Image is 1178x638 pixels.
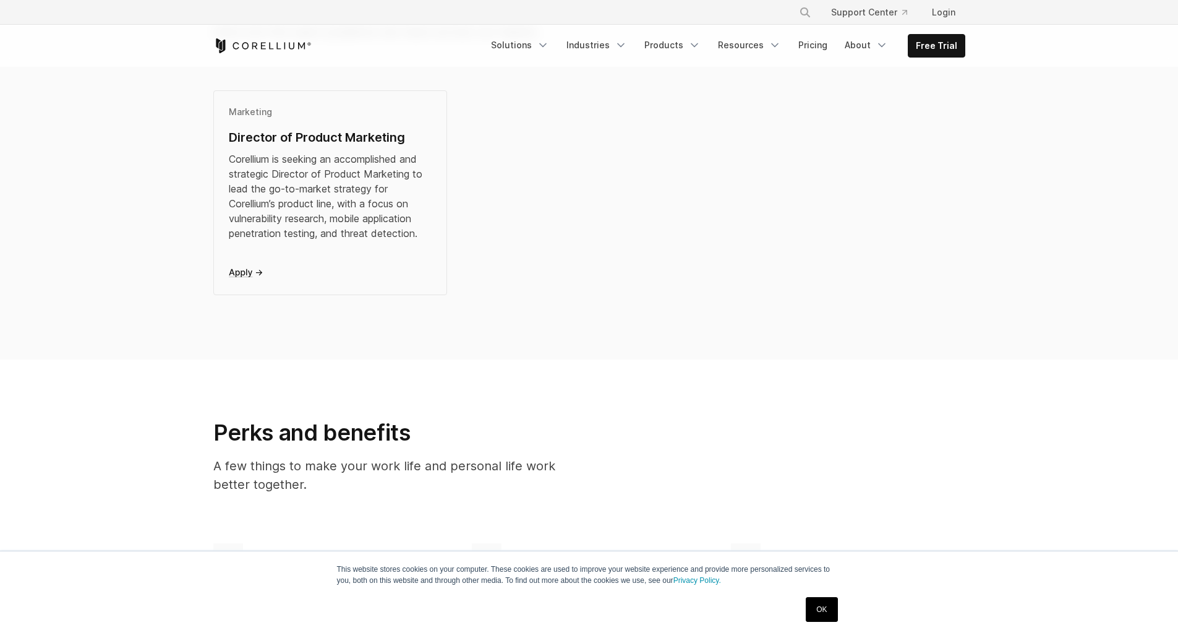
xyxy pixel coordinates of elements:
[229,152,432,241] div: Corellium is seeking an accomplished and strategic Director of Product Marketing to lead the go-t...
[794,1,816,24] button: Search
[213,38,312,53] a: Corellium Home
[213,419,577,446] h2: Perks and benefits
[791,34,835,56] a: Pricing
[908,35,965,57] a: Free Trial
[784,1,965,24] div: Navigation Menu
[213,90,448,295] a: MarketingDirector of Product MarketingCorellium is seeking an accomplished and strategic Director...
[484,34,557,56] a: Solutions
[229,128,432,147] div: Director of Product Marketing
[559,34,634,56] a: Industries
[484,34,965,58] div: Navigation Menu
[229,106,432,118] div: Marketing
[673,576,721,585] a: Privacy Policy.
[922,1,965,24] a: Login
[337,564,842,586] p: This website stores cookies on your computer. These cookies are used to improve your website expe...
[711,34,788,56] a: Resources
[213,457,577,494] p: A few things to make your work life and personal life work better together.
[806,597,837,622] a: OK
[837,34,895,56] a: About
[821,1,917,24] a: Support Center
[637,34,708,56] a: Products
